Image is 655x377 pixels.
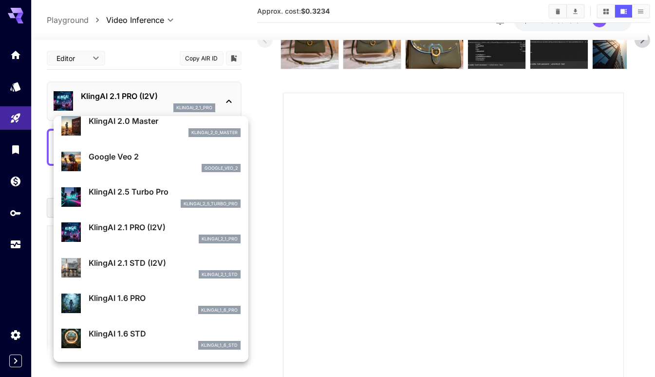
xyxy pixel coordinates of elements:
[184,200,238,207] p: klingai_2_5_turbo_pro
[201,342,238,349] p: klingai_1_6_std
[89,115,241,127] p: KlingAI 2.0 Master
[89,292,241,304] p: KlingAI 1.6 PRO
[191,129,238,136] p: klingai_2_0_master
[61,111,241,141] div: KlingAI 2.0 Masterklingai_2_0_master
[202,271,238,278] p: klingai_2_1_std
[89,151,241,162] p: Google Veo 2
[89,257,241,269] p: KlingAI 2.1 STD (I2V)
[606,330,655,377] iframe: Chat Widget
[89,328,241,339] p: KlingAI 1.6 STD
[61,288,241,318] div: KlingAI 1.6 PROklingai_1_6_pro
[61,253,241,283] div: KlingAI 2.1 STD (I2V)klingai_2_1_std
[61,182,241,212] div: KlingAI 2.5 Turbo Proklingai_2_5_turbo_pro
[89,221,241,233] p: KlingAI 2.1 PRO (I2V)
[205,165,238,172] p: google_veo_2
[61,218,241,247] div: KlingAI 2.1 PRO (I2V)klingai_2_1_pro
[201,307,238,314] p: klingai_1_6_pro
[61,324,241,354] div: KlingAI 1.6 STDklingai_1_6_std
[202,236,238,242] p: klingai_2_1_pro
[89,186,241,198] p: KlingAI 2.5 Turbo Pro
[61,147,241,177] div: Google Veo 2google_veo_2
